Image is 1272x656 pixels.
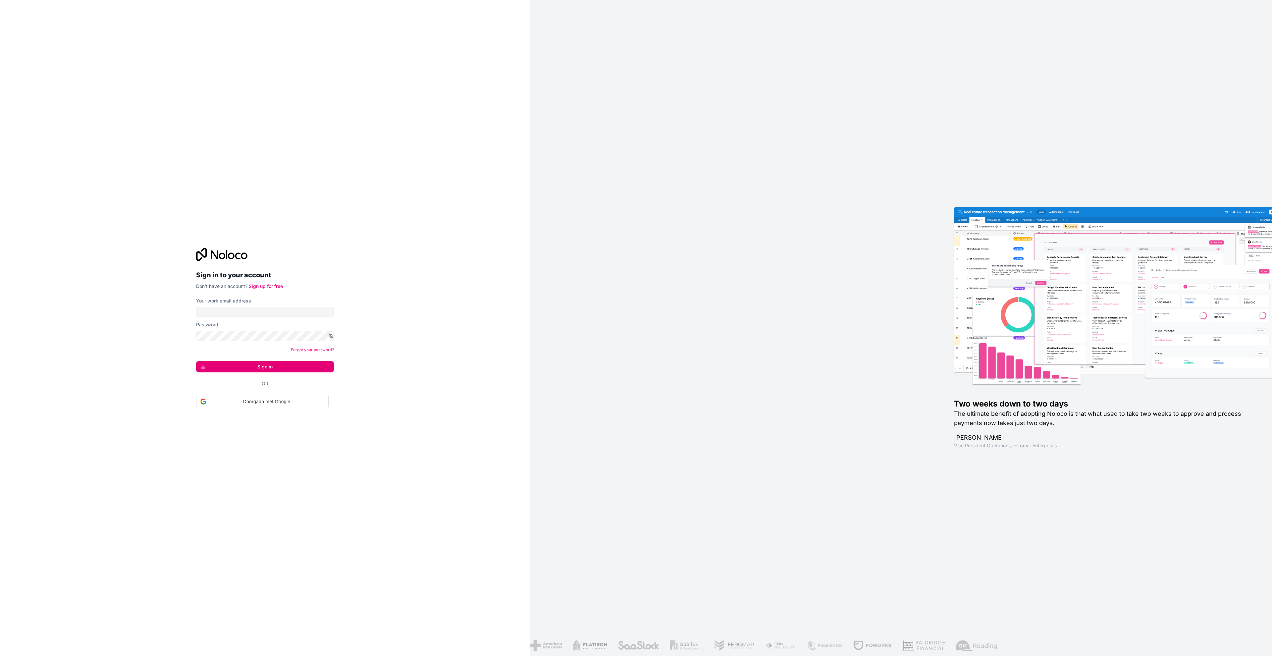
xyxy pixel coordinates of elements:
[954,399,1251,409] h1: Two weeks down to two days
[617,640,659,651] img: /assets/saastock-C6Zbiodz.png
[954,442,1251,449] h1: Vice President Operations , Fergmar Enterprises
[853,640,891,651] img: /assets/fdworks-Bi04fVtw.png
[291,347,334,352] a: Forgot your password?
[669,640,703,651] img: /assets/gbstax-C-GtDUiK.png
[262,380,268,387] span: Or
[196,395,329,408] div: Doorgaan met Google
[196,298,251,304] label: Your work email address
[196,361,334,372] button: Sign in
[196,331,334,341] input: Password
[196,307,334,317] input: Email address
[1170,640,1204,651] img: /assets/flatiron-C8eUkumj.png
[530,640,562,651] img: /assets/american-red-cross-BAupjrZR.png
[196,321,218,328] label: Password
[902,640,945,651] img: /assets/baldridge-DxmPIwAm.png
[714,640,754,651] img: /assets/fergmar-CudnrXN5.png
[806,640,842,651] img: /assets/phoenix-BREaitsQ.png
[196,283,247,289] span: Don't have an account?
[765,640,796,651] img: /assets/fiera-fwj2N5v4.png
[1127,640,1159,651] img: /assets/american-red-cross-BAupjrZR.png
[196,269,334,281] h2: Sign in to your account
[572,640,607,651] img: /assets/flatiron-C8eUkumj.png
[956,640,997,651] img: /assets/airreading-FwAmRzSr.png
[249,283,283,289] a: Sign up for free
[954,433,1251,442] h1: [PERSON_NAME]
[954,409,1251,428] h2: The ultimate benefit of adopting Noloco is that what used to take two weeks to approve and proces...
[1215,640,1257,651] img: /assets/saastock-C6Zbiodz.png
[209,398,324,405] span: Doorgaan met Google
